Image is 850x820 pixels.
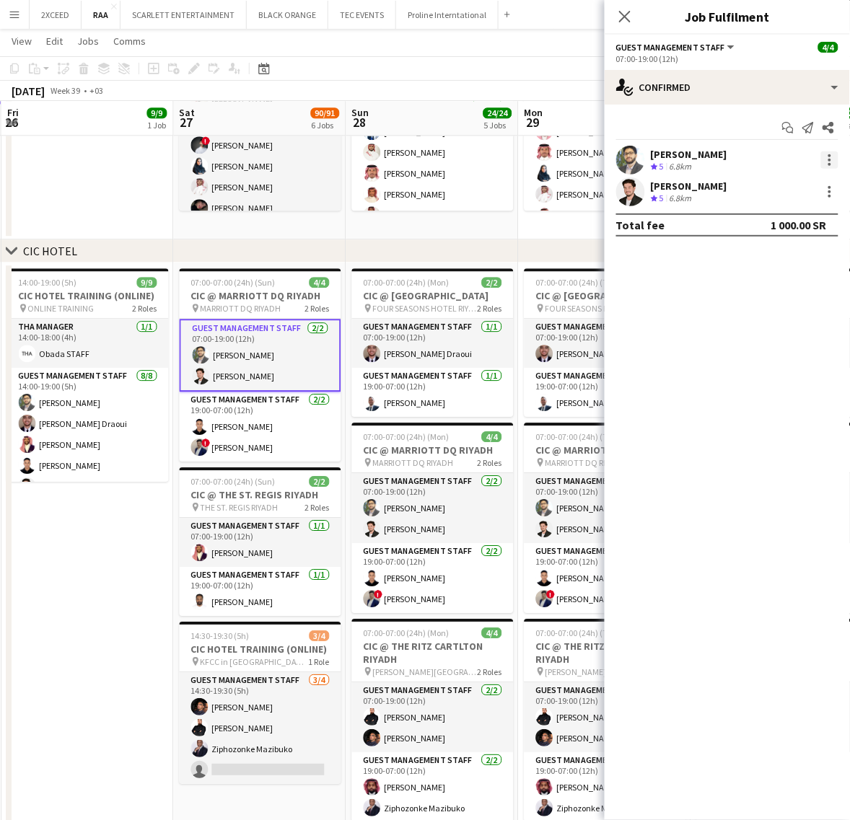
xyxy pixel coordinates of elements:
[605,70,850,105] div: Confirmed
[40,32,69,50] a: Edit
[483,107,512,118] span: 24/24
[305,502,330,513] span: 2 Roles
[484,120,512,131] div: 5 Jobs
[651,148,727,161] div: [PERSON_NAME]
[660,193,664,203] span: 5
[7,289,169,302] h3: CIC HOTEL TRAINING (ONLINE)
[311,107,340,118] span: 90/91
[525,319,686,368] app-card-role: Guest Management Staff1/107:00-19:00 (12h)[PERSON_NAME] Draoui
[352,640,514,666] h3: CIC @ THE RITZ CARTLTON RIYADH
[30,1,82,29] button: 2XCEED
[350,114,369,131] span: 28
[482,277,502,288] span: 2/2
[478,666,502,677] span: 2 Roles
[525,368,686,417] app-card-role: Guest Management Staff1/119:00-07:00 (12h)[PERSON_NAME]
[546,666,650,677] span: [PERSON_NAME][GEOGRAPHIC_DATA], [GEOGRAPHIC_DATA]
[178,114,196,131] span: 27
[525,473,686,543] app-card-role: Guest Management Staff2/207:00-19:00 (12h)[PERSON_NAME][PERSON_NAME]
[352,289,514,302] h3: CIC @ [GEOGRAPHIC_DATA]
[201,303,281,314] span: MARRIOTT DQ RIYADH
[373,666,478,677] span: [PERSON_NAME][GEOGRAPHIC_DATA], [GEOGRAPHIC_DATA]
[482,431,502,442] span: 4/4
[310,630,330,641] span: 3/4
[147,107,167,118] span: 9/9
[352,319,514,368] app-card-role: Guest Management Staff1/107:00-19:00 (12h)[PERSON_NAME] Draoui
[525,106,543,119] span: Mon
[352,543,514,613] app-card-role: Guest Management Staff2/219:00-07:00 (12h)[PERSON_NAME]![PERSON_NAME]
[180,48,341,285] app-card-role: Guest Liasion10/1014:30-19:30 (5h)[PERSON_NAME][PERSON_NAME][PERSON_NAME]![PERSON_NAME][PERSON_NA...
[7,106,19,119] span: Fri
[48,85,84,96] span: Week 39
[667,193,695,205] div: 6.8km
[616,218,665,232] div: Total fee
[12,84,45,98] div: [DATE]
[352,106,369,119] span: Sun
[482,627,502,638] span: 4/4
[478,457,502,468] span: 2 Roles
[352,473,514,543] app-card-role: Guest Management Staff2/207:00-19:00 (12h)[PERSON_NAME][PERSON_NAME]
[180,672,341,784] app-card-role: Guest Management Staff3/414:30-19:30 (5h)[PERSON_NAME][PERSON_NAME]Ziphozonke Mazibuko
[180,319,341,392] app-card-role: Guest Management Staff2/207:00-19:00 (12h)[PERSON_NAME][PERSON_NAME]
[180,467,341,616] app-job-card: 07:00-07:00 (24h) (Sun)2/2CIC @ THE ST. REGIS RIYADH THE ST. REGIS RIYADH2 RolesGuest Management ...
[121,1,247,29] button: SCARLETT ENTERTAINMENT
[352,444,514,457] h3: CIC @ MARRIOTT DQ RIYADH
[352,423,514,613] app-job-card: 07:00-07:00 (24h) (Mon)4/4CIC @ MARRIOTT DQ RIYADH MARRIOTT DQ RIYADH2 RolesGuest Management Staf...
[133,303,157,314] span: 2 Roles
[525,682,686,752] app-card-role: Guest Management Staff2/207:00-19:00 (12h)[PERSON_NAME][PERSON_NAME]
[352,682,514,752] app-card-role: Guest Management Staff2/207:00-19:00 (12h)[PERSON_NAME][PERSON_NAME]
[818,42,838,53] span: 4/4
[667,161,695,173] div: 6.8km
[6,32,38,50] a: View
[202,136,211,145] span: !
[616,42,737,53] button: Guest Management Staff
[180,643,341,656] h3: CIC HOTEL TRAINING (ONLINE)
[191,277,276,288] span: 07:00-07:00 (24h) (Sun)
[180,518,341,567] app-card-role: Guest Management Staff1/107:00-19:00 (12h)[PERSON_NAME]
[525,444,686,457] h3: CIC @ MARRIOTT DQ RIYADH
[7,268,169,482] app-job-card: 14:00-19:00 (5h)9/9CIC HOTEL TRAINING (ONLINE) ONLINE TRAINING2 RolesTHA Manager1/114:00-18:00 (4...
[180,488,341,501] h3: CIC @ THE ST. REGIS RIYADH
[7,319,169,368] app-card-role: THA Manager1/114:00-18:00 (4h)Obada STAFF
[547,590,556,599] span: !
[19,277,77,288] span: 14:00-19:00 (5h)
[374,590,383,599] span: !
[202,438,211,447] span: !
[77,35,99,48] span: Jobs
[201,502,279,513] span: THE ST. REGIS RIYADH
[536,431,620,442] span: 07:00-07:00 (24h) (Tue)
[89,85,103,96] div: +03
[108,32,152,50] a: Comms
[7,368,169,563] app-card-role: Guest Management Staff8/814:00-19:00 (5h)[PERSON_NAME][PERSON_NAME] Draoui[PERSON_NAME][PERSON_NA...
[616,53,838,64] div: 07:00-19:00 (12h)
[309,656,330,667] span: 1 Role
[525,640,686,666] h3: CIC @ THE RITZ CARTLTON RIYADH
[312,120,339,131] div: 6 Jobs
[546,457,626,468] span: MARRIOTT DQ RIYADH
[546,303,650,314] span: FOUR SEASONS HOTEL RIYADH
[137,277,157,288] span: 9/9
[180,268,341,462] app-job-card: 07:00-07:00 (24h) (Sun)4/4CIC @ MARRIOTT DQ RIYADH MARRIOTT DQ RIYADH2 RolesGuest Management Staf...
[180,392,341,462] app-card-role: Guest Management Staff2/219:00-07:00 (12h)[PERSON_NAME]![PERSON_NAME]
[201,656,309,667] span: KFCC in [GEOGRAPHIC_DATA]
[525,268,686,417] div: 07:00-07:00 (24h) (Tue)2/2CIC @ [GEOGRAPHIC_DATA] FOUR SEASONS HOTEL RIYADH2 RolesGuest Managemen...
[180,622,341,784] app-job-card: 14:30-19:30 (5h)3/4CIC HOTEL TRAINING (ONLINE) KFCC in [GEOGRAPHIC_DATA]1 RoleGuest Management St...
[23,244,77,258] div: CIC HOTEL
[191,476,276,487] span: 07:00-07:00 (24h) (Sun)
[113,35,146,48] span: Comms
[373,457,454,468] span: MARRIOTT DQ RIYADH
[525,423,686,613] div: 07:00-07:00 (24h) (Tue)4/4CIC @ MARRIOTT DQ RIYADH MARRIOTT DQ RIYADH2 RolesGuest Management Staf...
[46,35,63,48] span: Edit
[364,277,450,288] span: 07:00-07:00 (24h) (Mon)
[180,289,341,302] h3: CIC @ MARRIOTT DQ RIYADH
[525,543,686,613] app-card-role: Guest Management Staff2/219:00-07:00 (12h)[PERSON_NAME]![PERSON_NAME]
[771,218,827,232] div: 1 000.00 SR
[352,368,514,417] app-card-role: Guest Management Staff1/119:00-07:00 (12h)[PERSON_NAME]
[310,277,330,288] span: 4/4
[616,42,725,53] span: Guest Management Staff
[364,627,450,638] span: 07:00-07:00 (24h) (Mon)
[305,303,330,314] span: 2 Roles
